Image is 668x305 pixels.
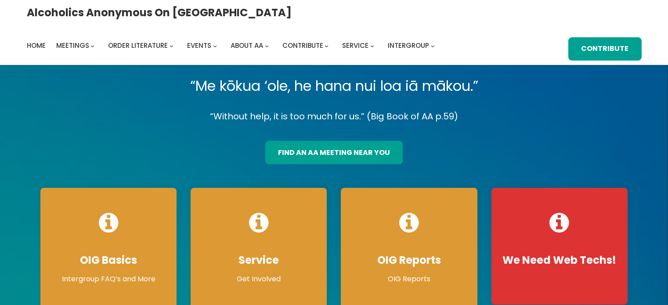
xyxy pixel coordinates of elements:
[27,41,46,50] span: Home
[388,39,429,52] a: Intergroup
[27,39,46,52] a: Home
[33,109,635,124] p: “Without help, it is too much for us.” (Big Book of AA p.59)
[388,41,429,50] span: Intergroup
[265,141,403,164] a: find an aa meeting near you
[231,39,263,52] a: About AA
[49,254,168,267] h4: OIG Basics
[325,44,329,48] button: Contribute submenu
[500,254,619,267] h4: We Need Web Techs!
[27,3,292,22] a: Alcoholics Anonymous on [GEOGRAPHIC_DATA]
[350,274,468,284] p: OIG Reports
[199,254,318,267] h4: Service
[350,254,468,267] h4: OIG Reports
[231,41,263,50] span: About AA
[282,39,323,52] a: Contribute
[431,44,435,48] button: Intergroup submenu
[199,274,318,284] p: Get Involved
[370,44,374,48] button: Service submenu
[342,41,368,50] span: Service
[342,39,368,52] a: Service
[27,39,438,52] nav: Intergroup
[170,44,173,48] button: Order Literature submenu
[56,41,89,50] span: Meetings
[187,41,211,50] span: Events
[90,44,94,48] button: Meetings submenu
[265,44,269,48] button: About AA submenu
[49,274,168,284] p: Intergroup FAQ’s and More
[213,44,217,48] button: Events submenu
[568,37,641,61] a: Contribute
[282,41,323,50] span: Contribute
[108,41,168,50] span: Order Literature
[187,39,211,52] a: Events
[56,39,89,52] a: Meetings
[33,74,635,98] p: “Me kōkua ‘ole, he hana nui loa iā mākou.”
